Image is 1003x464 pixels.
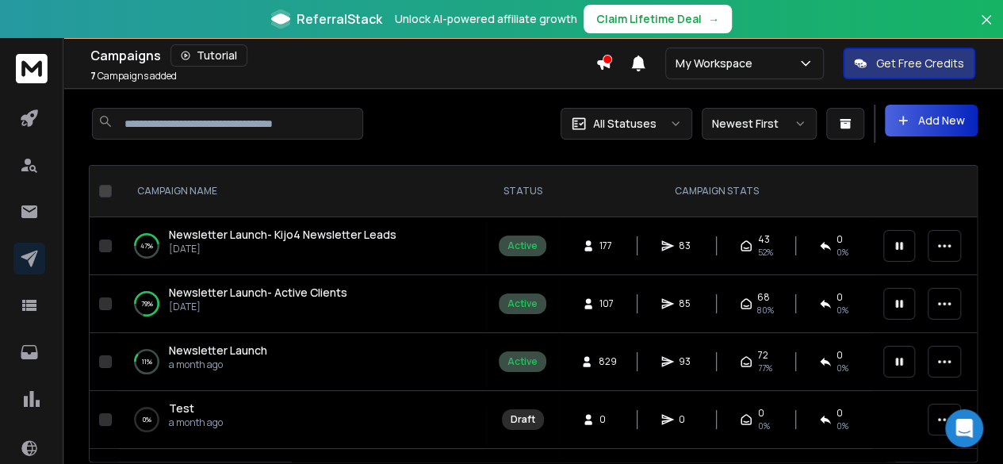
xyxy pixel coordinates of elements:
[507,240,538,252] div: Active
[702,108,817,140] button: Newest First
[757,407,764,420] span: 0
[395,11,577,27] p: Unlock AI-powered affiliate growth
[170,44,247,67] button: Tutorial
[876,56,964,71] p: Get Free Credits
[836,420,848,432] span: 0%
[757,420,769,432] span: 0%
[169,227,396,242] span: Newsletter Launch- Kijo4 Newsletter Leads
[757,349,768,362] span: 72
[169,416,223,429] p: a month ago
[559,166,874,217] th: CAMPAIGN STATS
[885,105,978,136] button: Add New
[836,246,848,259] span: 0 %
[836,304,848,316] span: 0 %
[169,343,267,358] span: Newsletter Launch
[945,409,983,447] div: Open Intercom Messenger
[679,240,695,252] span: 83
[679,355,695,368] span: 93
[486,166,559,217] th: STATUS
[836,407,843,420] span: 0
[90,70,177,82] p: Campaigns added
[757,291,770,304] span: 68
[90,69,96,82] span: 7
[584,5,732,33] button: Claim Lifetime Deal→
[757,304,774,316] span: 80 %
[141,296,153,312] p: 79 %
[599,297,615,310] span: 107
[169,227,396,243] a: Newsletter Launch- Kijo4 Newsletter Leads
[118,166,486,217] th: CAMPAIGN NAME
[297,10,382,29] span: ReferralStack
[757,362,771,374] span: 77 %
[679,413,695,426] span: 0
[507,297,538,310] div: Active
[599,240,615,252] span: 177
[169,285,347,301] a: Newsletter Launch- Active Clients
[169,343,267,359] a: Newsletter Launch
[836,291,843,304] span: 0
[507,355,538,368] div: Active
[836,349,843,362] span: 0
[140,238,153,254] p: 47 %
[118,333,486,391] td: 11%Newsletter Launcha month ago
[142,354,152,370] p: 11 %
[169,301,347,313] p: [DATE]
[169,243,396,255] p: [DATE]
[757,233,769,246] span: 43
[676,56,759,71] p: My Workspace
[169,285,347,300] span: Newsletter Launch- Active Clients
[843,48,975,79] button: Get Free Credits
[118,217,486,275] td: 47%Newsletter Launch- Kijo4 Newsletter Leads[DATE]
[836,362,848,374] span: 0 %
[593,116,657,132] p: All Statuses
[90,44,595,67] div: Campaigns
[118,391,486,449] td: 0%Testa month ago
[598,355,616,368] span: 829
[169,359,267,371] p: a month ago
[118,275,486,333] td: 79%Newsletter Launch- Active Clients[DATE]
[169,401,194,416] a: Test
[708,11,719,27] span: →
[976,10,997,48] button: Close banner
[679,297,695,310] span: 85
[757,246,772,259] span: 52 %
[599,413,615,426] span: 0
[836,233,843,246] span: 0
[511,413,535,426] div: Draft
[143,412,151,428] p: 0 %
